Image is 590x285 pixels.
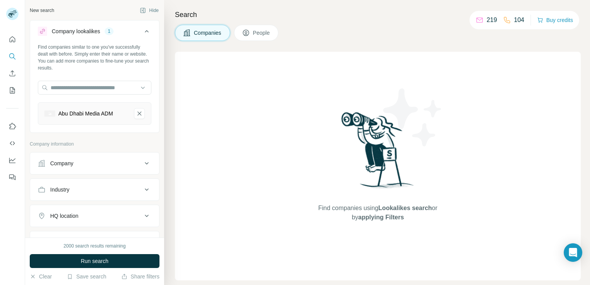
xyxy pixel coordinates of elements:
[30,273,52,280] button: Clear
[134,108,145,119] button: Abu Dhabi Media ADM-remove-button
[81,257,109,265] span: Run search
[30,22,159,44] button: Company lookalikes1
[58,110,113,117] div: Abu Dhabi Media ADM
[6,66,19,80] button: Enrich CSV
[358,214,404,221] span: applying Filters
[38,44,151,71] div: Find companies similar to one you've successfully dealt with before. Simply enter their name or w...
[378,83,448,152] img: Surfe Illustration - Stars
[30,207,159,225] button: HQ location
[52,27,100,35] div: Company lookalikes
[50,159,73,167] div: Company
[338,110,418,196] img: Surfe Illustration - Woman searching with binoculars
[50,186,70,193] div: Industry
[134,5,164,16] button: Hide
[30,233,159,251] button: Annual revenue ($)
[64,243,126,249] div: 2000 search results remaining
[30,254,159,268] button: Run search
[378,205,432,211] span: Lookalikes search
[30,154,159,173] button: Company
[6,119,19,133] button: Use Surfe on LinkedIn
[105,28,114,35] div: 1
[6,83,19,97] button: My lists
[6,136,19,150] button: Use Surfe API
[487,15,497,25] p: 219
[175,9,581,20] h4: Search
[6,153,19,167] button: Dashboard
[253,29,271,37] span: People
[6,32,19,46] button: Quick start
[30,141,159,148] p: Company information
[6,49,19,63] button: Search
[44,110,55,117] img: Abu Dhabi Media ADM-logo
[564,243,582,262] div: Open Intercom Messenger
[30,7,54,14] div: New search
[316,204,439,222] span: Find companies using or by
[514,15,524,25] p: 104
[50,212,78,220] div: HQ location
[537,15,573,25] button: Buy credits
[121,273,159,280] button: Share filters
[194,29,222,37] span: Companies
[67,273,106,280] button: Save search
[6,170,19,184] button: Feedback
[30,180,159,199] button: Industry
